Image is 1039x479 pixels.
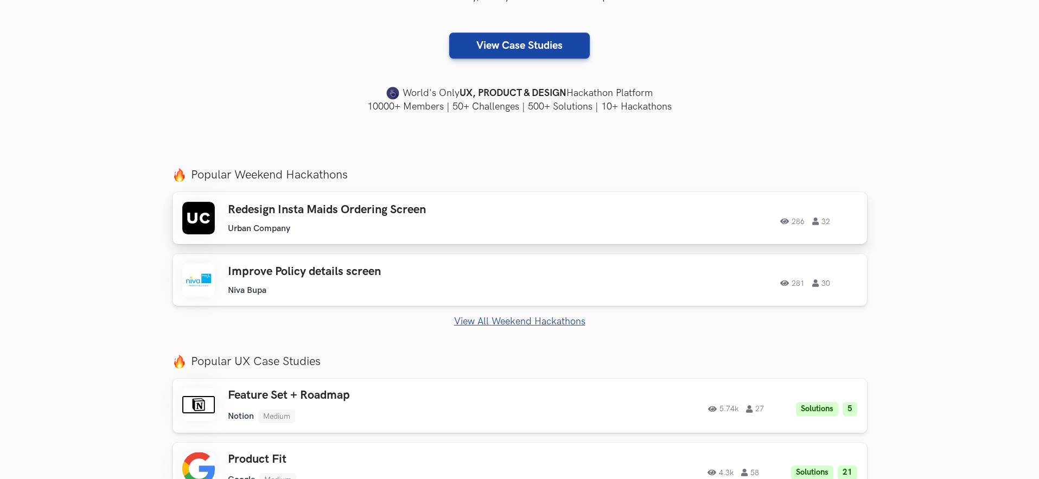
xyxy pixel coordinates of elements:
span: 27 [746,405,764,413]
strong: UX, PRODUCT & DESIGN [460,86,566,101]
h3: Product Fit [228,452,536,467]
h4: 10000+ Members | 50+ Challenges | 500+ Solutions | 10+ Hackathons [173,100,867,113]
li: Notion [228,411,254,421]
li: Urban Company [228,223,290,234]
label: Popular Weekend Hackathons [173,168,867,182]
img: fire.png [173,355,186,368]
a: Feature Set + Roadmap Notion Medium 5.74k 27 Solutions 5 [173,379,867,432]
span: 5.74k [708,405,738,413]
span: 286 [780,218,805,225]
a: Redesign Insta Maids Ordering Screen Urban Company 286 32 [173,192,867,244]
a: View All Weekend Hackathons [173,316,867,327]
span: 58 [741,469,759,476]
span: 281 [780,279,805,287]
h3: Feature Set + Roadmap [228,388,536,403]
h4: World's Only Hackathon Platform [173,86,867,101]
h3: Redesign Insta Maids Ordering Screen [228,203,536,217]
li: Solutions [796,402,838,417]
span: 32 [812,218,830,225]
span: 4.3k [707,469,734,476]
a: Improve Policy details screen Niva Bupa 281 30 [173,254,867,306]
li: Medium [258,410,295,423]
label: Popular UX Case Studies [173,354,867,369]
li: Niva Bupa [228,285,266,296]
img: uxhack-favicon-image.png [386,86,399,100]
img: fire.png [173,168,186,182]
li: 5 [843,402,857,417]
a: View Case Studies [449,33,590,59]
span: 30 [812,279,830,287]
h3: Improve Policy details screen [228,265,536,279]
